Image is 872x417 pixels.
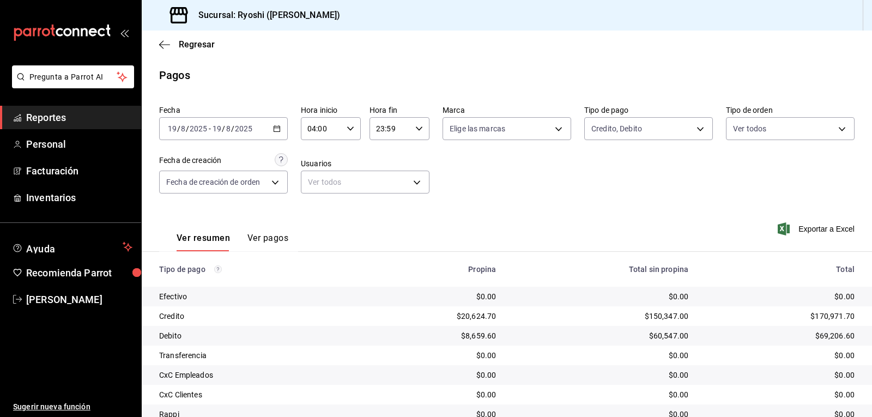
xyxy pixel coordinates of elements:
[179,39,215,50] span: Regresar
[26,292,132,307] span: [PERSON_NAME]
[370,106,429,114] label: Hora fin
[12,65,134,88] button: Pregunta a Parrot AI
[209,124,211,133] span: -
[177,233,288,251] div: navigation tabs
[247,233,288,251] button: Ver pagos
[513,291,688,302] div: $0.00
[26,137,132,152] span: Personal
[177,233,230,251] button: Ver resumen
[190,9,340,22] h3: Sucursal: Ryoshi ([PERSON_NAME])
[301,106,361,114] label: Hora inicio
[159,265,354,274] div: Tipo de pago
[706,265,855,274] div: Total
[706,330,855,341] div: $69,206.60
[26,164,132,178] span: Facturación
[226,124,231,133] input: --
[159,330,354,341] div: Debito
[780,222,855,235] button: Exportar a Excel
[372,350,496,361] div: $0.00
[372,265,496,274] div: Propina
[159,370,354,380] div: CxC Empleados
[26,110,132,125] span: Reportes
[513,370,688,380] div: $0.00
[513,311,688,322] div: $150,347.00
[214,265,222,273] svg: Los pagos realizados con Pay y otras terminales son montos brutos.
[13,401,132,413] span: Sugerir nueva función
[177,124,180,133] span: /
[706,311,855,322] div: $170,971.70
[159,350,354,361] div: Transferencia
[159,39,215,50] button: Regresar
[372,291,496,302] div: $0.00
[706,370,855,380] div: $0.00
[159,291,354,302] div: Efectivo
[186,124,189,133] span: /
[120,28,129,37] button: open_drawer_menu
[706,291,855,302] div: $0.00
[372,389,496,400] div: $0.00
[726,106,855,114] label: Tipo de orden
[301,171,429,194] div: Ver todos
[513,389,688,400] div: $0.00
[167,124,177,133] input: --
[180,124,186,133] input: --
[159,67,190,83] div: Pagos
[222,124,225,133] span: /
[584,106,713,114] label: Tipo de pago
[159,155,221,166] div: Fecha de creación
[8,79,134,90] a: Pregunta a Parrot AI
[706,350,855,361] div: $0.00
[231,124,234,133] span: /
[733,123,766,134] span: Ver todos
[372,370,496,380] div: $0.00
[706,389,855,400] div: $0.00
[372,311,496,322] div: $20,624.70
[189,124,208,133] input: ----
[234,124,253,133] input: ----
[301,160,429,167] label: Usuarios
[26,265,132,280] span: Recomienda Parrot
[159,106,288,114] label: Fecha
[212,124,222,133] input: --
[29,71,117,83] span: Pregunta a Parrot AI
[450,123,505,134] span: Elige las marcas
[513,265,688,274] div: Total sin propina
[513,330,688,341] div: $60,547.00
[26,190,132,205] span: Inventarios
[443,106,571,114] label: Marca
[513,350,688,361] div: $0.00
[591,123,642,134] span: Credito, Debito
[372,330,496,341] div: $8,659.60
[166,177,260,188] span: Fecha de creación de orden
[26,240,118,253] span: Ayuda
[159,311,354,322] div: Credito
[159,389,354,400] div: CxC Clientes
